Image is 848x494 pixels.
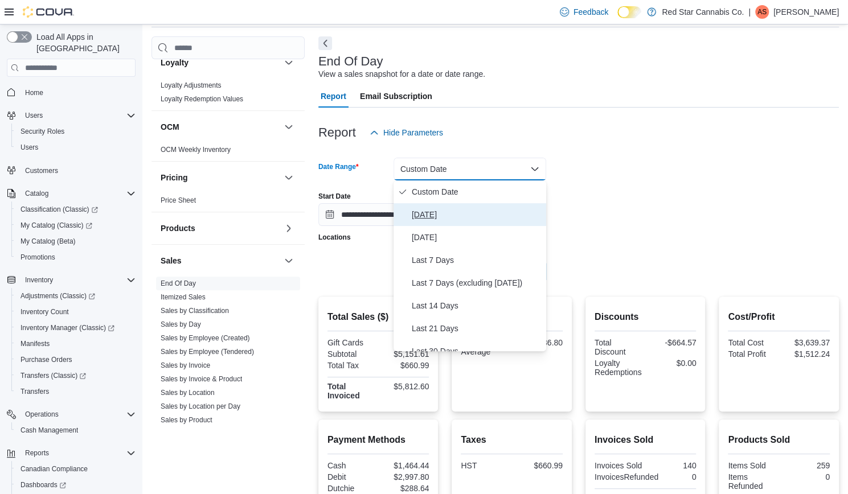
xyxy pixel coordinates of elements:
span: OCM Weekly Inventory [161,145,231,154]
h3: End Of Day [318,55,383,68]
div: Total Tax [327,361,376,370]
h3: Pricing [161,172,187,183]
a: Inventory Manager (Classic) [16,321,119,335]
div: $3,639.37 [781,338,830,347]
button: Pricing [161,172,280,183]
span: Load All Apps in [GEOGRAPHIC_DATA] [32,31,136,54]
div: Antoinette Sabatino [755,5,769,19]
span: Itemized Sales [161,293,206,302]
h2: Invoices Sold [595,433,697,447]
button: Products [282,221,296,235]
h2: Cost/Profit [728,310,830,324]
span: Classification (Classic) [21,205,98,214]
a: Canadian Compliance [16,462,92,476]
span: Reports [21,446,136,460]
span: Inventory [21,273,136,287]
span: Purchase Orders [21,355,72,364]
span: Dashboards [16,478,136,492]
span: Promotions [21,253,55,262]
span: Sales by Day [161,320,201,329]
button: Operations [21,407,63,421]
label: Locations [318,233,351,242]
span: Catalog [21,187,136,200]
span: Security Roles [21,127,64,136]
h3: Sales [161,255,182,266]
a: Users [16,141,43,154]
span: Last 30 Days [412,344,542,358]
div: Total Cost [728,338,776,347]
a: Feedback [555,1,613,23]
span: Price Sheet [161,196,196,205]
span: Catalog [25,189,48,198]
h2: Taxes [461,433,563,447]
button: Users [21,109,47,122]
span: Operations [21,407,136,421]
span: My Catalog (Classic) [16,219,136,232]
span: Sales by Invoice & Product [161,374,242,384]
div: InvoicesRefunded [595,472,658,481]
span: Operations [25,410,59,419]
span: Dashboards [21,480,66,489]
button: Security Roles [11,124,140,139]
p: Red Star Cannabis Co. [662,5,744,19]
a: Loyalty Adjustments [161,81,222,89]
span: Last 14 Days [412,299,542,312]
span: Inventory Count [16,305,136,319]
span: Last 7 Days (excluding [DATE]) [412,276,542,290]
div: Total Discount [595,338,643,356]
div: $288.64 [380,484,429,493]
span: End Of Day [161,279,196,288]
a: Sales by Day [161,320,201,328]
button: Pricing [282,171,296,184]
div: Cash [327,461,376,470]
button: Users [2,108,140,124]
div: $1,512.24 [781,349,830,359]
a: Sales by Invoice & Product [161,375,242,383]
div: 0 [663,472,696,481]
span: Cash Management [16,423,136,437]
div: OCM [151,143,305,161]
input: Press the down key to open a popover containing a calendar. [318,203,428,226]
span: Transfers (Classic) [16,369,136,382]
button: Products [161,223,280,234]
span: Sales by Employee (Tendered) [161,347,254,356]
div: $5,812.60 [380,382,429,391]
p: | [748,5,751,19]
button: Sales [282,254,296,267]
span: Transfers [21,387,49,396]
button: OCM [161,121,280,133]
a: Promotions [16,250,60,264]
button: Operations [2,406,140,422]
button: OCM [282,120,296,134]
div: HST [461,461,509,470]
div: 140 [648,461,696,470]
a: Inventory Count [16,305,73,319]
span: Sales by Product & Location [161,429,247,438]
a: Itemized Sales [161,293,206,301]
div: $0.00 [380,338,429,347]
span: Manifests [16,337,136,351]
p: [PERSON_NAME] [773,5,839,19]
div: View a sales snapshot for a date or date range. [318,68,485,80]
button: Custom Date [394,158,546,180]
span: Sales by Product [161,415,212,425]
a: Home [21,86,48,100]
div: Sales [151,277,305,472]
button: Users [11,139,140,155]
a: My Catalog (Classic) [11,217,140,233]
span: Canadian Compliance [16,462,136,476]
a: Sales by Location per Day [161,402,240,410]
span: Users [21,109,136,122]
div: Loyalty Redemptions [595,359,643,377]
div: Loyalty [151,79,305,110]
a: Dashboards [11,477,140,493]
a: Classification (Classic) [11,201,140,217]
span: Transfers (Classic) [21,371,86,380]
span: My Catalog (Beta) [21,237,76,246]
h3: Loyalty [161,57,189,68]
button: Promotions [11,249,140,265]
button: Inventory Count [11,304,140,320]
a: Transfers (Classic) [11,368,140,384]
div: $1,464.44 [380,461,429,470]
